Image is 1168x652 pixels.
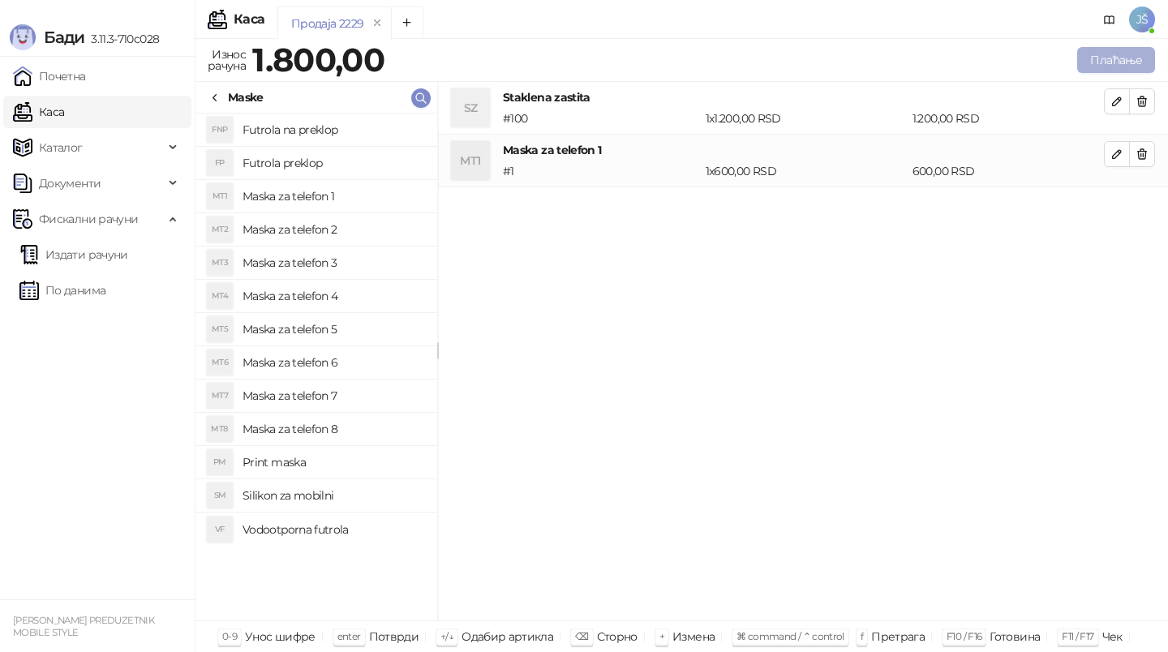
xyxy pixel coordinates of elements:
[13,96,64,128] a: Каса
[39,167,101,199] span: Документи
[451,88,490,127] div: SZ
[195,114,437,620] div: grid
[39,203,138,235] span: Фискални рачуни
[19,274,105,307] a: По данима
[207,350,233,375] div: MT6
[207,183,233,209] div: MT1
[947,630,981,642] span: F10 / F16
[861,630,863,642] span: f
[243,483,424,508] h4: Silikon za mobilni
[84,32,159,46] span: 3.11.3-710c028
[451,141,490,180] div: MT1
[500,162,702,180] div: # 1
[369,626,419,647] div: Потврди
[1062,630,1093,642] span: F11 / F17
[702,162,909,180] div: 1 x 600,00 RSD
[702,109,909,127] div: 1 x 1.200,00 RSD
[243,283,424,309] h4: Maska za telefon 4
[13,60,86,92] a: Почетна
[575,630,588,642] span: ⌫
[440,630,453,642] span: ↑/↓
[207,283,233,309] div: MT4
[243,416,424,442] h4: Maska za telefon 8
[909,109,1107,127] div: 1.200,00 RSD
[222,630,237,642] span: 0-9
[252,40,384,79] strong: 1.800,00
[243,217,424,242] h4: Maska za telefon 2
[391,6,423,39] button: Add tab
[234,13,264,26] div: Каса
[337,630,361,642] span: enter
[207,383,233,409] div: MT7
[1129,6,1155,32] span: JŠ
[990,626,1040,647] div: Готовина
[909,162,1107,180] div: 600,00 RSD
[1097,6,1123,32] a: Документација
[243,250,424,276] h4: Maska za telefon 3
[291,15,363,32] div: Продаја 2229
[871,626,925,647] div: Претрага
[1102,626,1123,647] div: Чек
[659,630,664,642] span: +
[204,44,249,76] div: Износ рачуна
[44,28,84,47] span: Бади
[243,117,424,143] h4: Futrola na preklop
[207,217,233,242] div: MT2
[367,16,388,30] button: remove
[672,626,715,647] div: Измена
[207,449,233,475] div: PM
[503,88,1104,106] h4: Staklena zastita
[245,626,316,647] div: Унос шифре
[243,316,424,342] h4: Maska za telefon 5
[243,350,424,375] h4: Maska za telefon 6
[228,88,264,106] div: Maske
[243,517,424,543] h4: Vodootporna futrola
[736,630,844,642] span: ⌘ command / ⌃ control
[207,150,233,176] div: FP
[207,117,233,143] div: FNP
[462,626,553,647] div: Одабир артикла
[1077,47,1155,73] button: Плаћање
[10,24,36,50] img: Logo
[243,183,424,209] h4: Maska za telefon 1
[503,141,1104,159] h4: Maska za telefon 1
[207,316,233,342] div: MT5
[243,449,424,475] h4: Print maska
[207,517,233,543] div: VF
[243,150,424,176] h4: Futrola preklop
[207,483,233,508] div: SM
[207,416,233,442] div: MT8
[500,109,702,127] div: # 100
[243,383,424,409] h4: Maska za telefon 7
[19,238,128,271] a: Издати рачуни
[39,131,83,164] span: Каталог
[597,626,638,647] div: Сторно
[13,615,154,638] small: [PERSON_NAME] PREDUZETNIK MOBILE STYLE
[207,250,233,276] div: MT3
